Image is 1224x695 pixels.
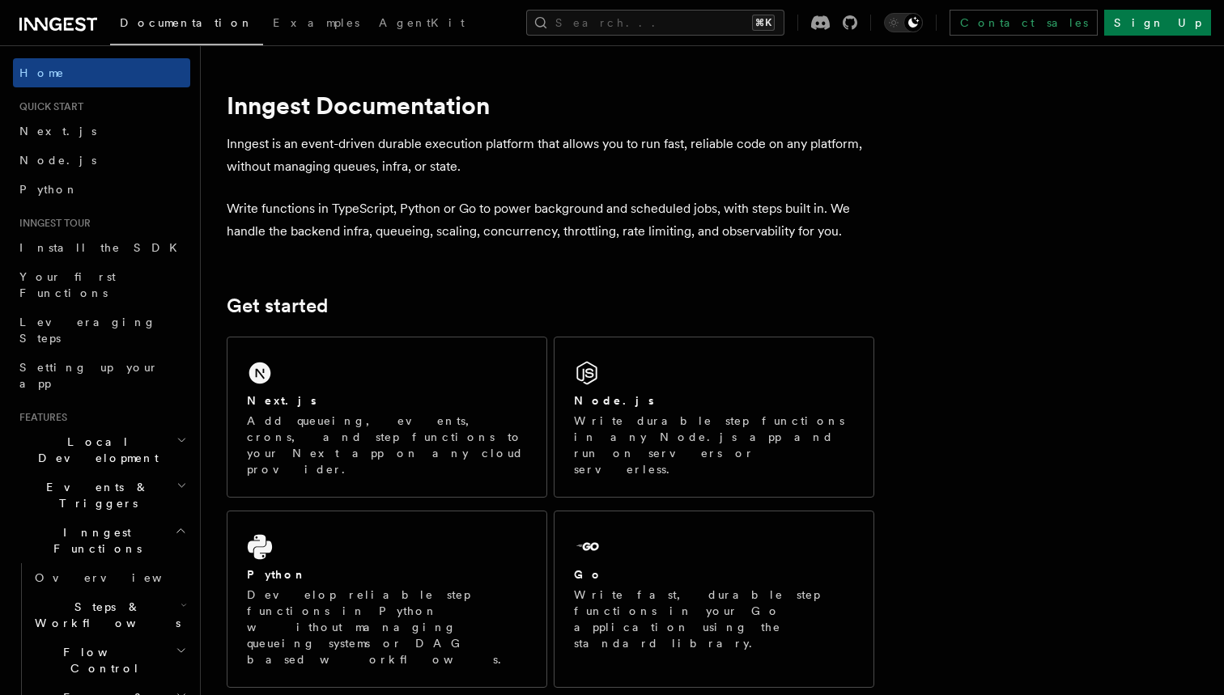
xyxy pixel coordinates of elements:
a: Node.js [13,146,190,175]
span: Documentation [120,16,253,29]
span: Python [19,183,79,196]
span: Install the SDK [19,241,187,254]
span: Next.js [19,125,96,138]
p: Develop reliable step functions in Python without managing queueing systems or DAG based workflows. [247,587,527,667]
button: Search...⌘K [526,10,784,36]
h2: Go [574,566,603,583]
button: Steps & Workflows [28,592,190,638]
a: Examples [263,5,369,44]
a: Leveraging Steps [13,307,190,353]
a: Your first Functions [13,262,190,307]
p: Write durable step functions in any Node.js app and run on servers or serverless. [574,413,854,477]
kbd: ⌘K [752,15,775,31]
a: Next.js [13,117,190,146]
span: Flow Control [28,644,176,676]
a: Python [13,175,190,204]
a: Home [13,58,190,87]
a: AgentKit [369,5,474,44]
span: Quick start [13,100,83,113]
span: Leveraging Steps [19,316,156,345]
a: Node.jsWrite durable step functions in any Node.js app and run on servers or serverless. [554,337,874,498]
span: Features [13,411,67,424]
button: Events & Triggers [13,473,190,518]
h2: Next.js [247,392,317,409]
h2: Python [247,566,307,583]
a: Setting up your app [13,353,190,398]
span: Events & Triggers [13,479,176,511]
p: Write fast, durable step functions in your Go application using the standard library. [574,587,854,651]
span: Node.js [19,154,96,167]
a: PythonDevelop reliable step functions in Python without managing queueing systems or DAG based wo... [227,511,547,688]
span: Steps & Workflows [28,599,181,631]
span: Inngest tour [13,217,91,230]
p: Write functions in TypeScript, Python or Go to power background and scheduled jobs, with steps bu... [227,197,874,243]
span: Home [19,65,65,81]
a: Documentation [110,5,263,45]
a: Contact sales [950,10,1098,36]
span: AgentKit [379,16,465,29]
a: Overview [28,563,190,592]
a: GoWrite fast, durable step functions in your Go application using the standard library. [554,511,874,688]
button: Inngest Functions [13,518,190,563]
span: Local Development [13,434,176,466]
span: Inngest Functions [13,524,175,557]
span: Overview [35,571,202,584]
h1: Inngest Documentation [227,91,874,120]
p: Add queueing, events, crons, and step functions to your Next app on any cloud provider. [247,413,527,477]
a: Get started [227,295,328,317]
button: Flow Control [28,638,190,683]
p: Inngest is an event-driven durable execution platform that allows you to run fast, reliable code ... [227,133,874,178]
a: Next.jsAdd queueing, events, crons, and step functions to your Next app on any cloud provider. [227,337,547,498]
span: Examples [273,16,359,29]
a: Sign Up [1104,10,1211,36]
span: Your first Functions [19,270,116,299]
h2: Node.js [574,392,654,409]
a: Install the SDK [13,233,190,262]
span: Setting up your app [19,361,159,390]
button: Toggle dark mode [884,13,923,32]
button: Local Development [13,427,190,473]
